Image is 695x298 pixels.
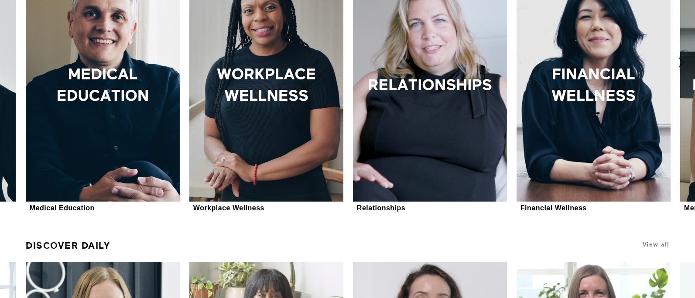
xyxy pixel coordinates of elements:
[643,241,670,248] a: View all
[193,204,264,212] div: Workplace Wellness
[520,204,587,212] div: Financial Wellness
[26,236,110,255] a: Discover Daily
[357,204,405,212] div: Relationships
[30,204,95,212] div: Medical Education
